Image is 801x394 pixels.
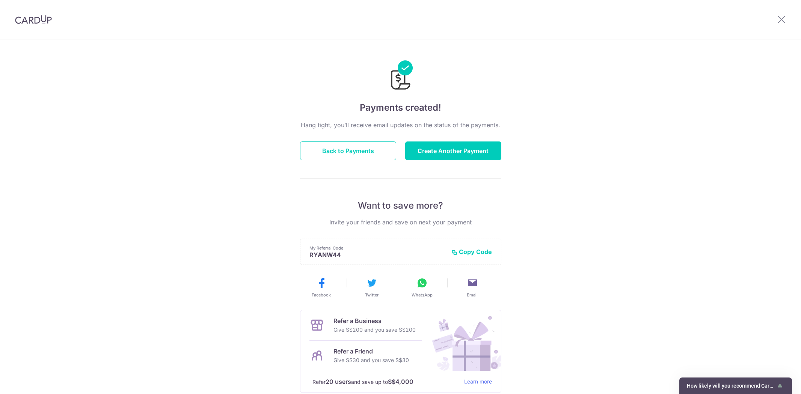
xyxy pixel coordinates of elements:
p: My Referral Code [309,245,445,251]
button: WhatsApp [400,277,444,298]
span: Twitter [365,292,379,298]
img: Payments [389,60,413,92]
strong: 20 users [326,377,351,386]
span: Facebook [312,292,331,298]
span: WhatsApp [412,292,433,298]
strong: S$4,000 [388,377,413,386]
p: Hang tight, you’ll receive email updates on the status of the payments. [300,120,501,129]
button: Email [450,277,495,298]
p: Give S$30 and you save S$30 [333,356,409,365]
p: Refer a Friend [333,347,409,356]
h4: Payments created! [300,101,501,114]
p: Want to save more? [300,200,501,212]
span: Email [467,292,478,298]
button: Show survey - How likely will you recommend CardUp to a friend? [687,381,784,390]
p: Invite your friends and save on next your payment [300,218,501,227]
img: CardUp [15,15,52,24]
img: Refer [425,310,501,371]
p: Refer and save up to [312,377,458,386]
button: Twitter [350,277,394,298]
p: RYANW44 [309,251,445,259]
p: Give S$200 and you save S$200 [333,325,416,334]
button: Copy Code [451,248,492,256]
span: How likely will you recommend CardUp to a friend? [687,383,775,389]
a: Learn more [464,377,492,386]
button: Facebook [299,277,344,298]
button: Create Another Payment [405,141,501,160]
p: Refer a Business [333,316,416,325]
button: Back to Payments [300,141,396,160]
